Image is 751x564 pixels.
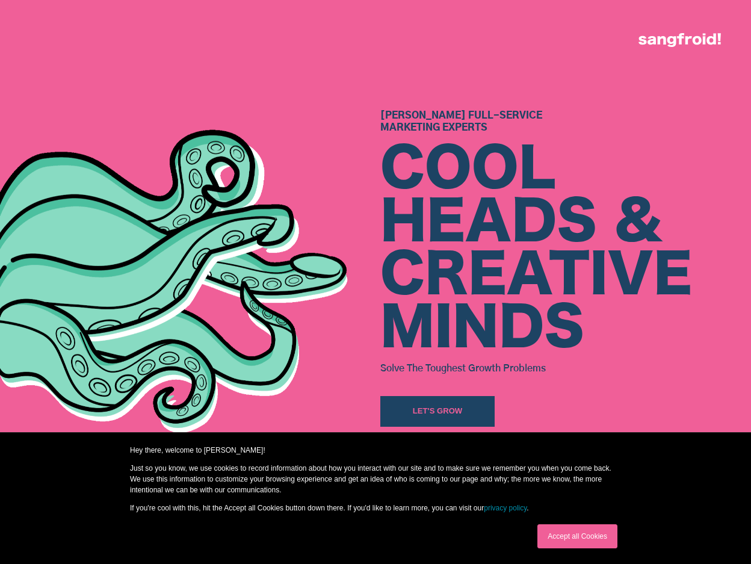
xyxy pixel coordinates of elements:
[380,110,751,135] h1: [PERSON_NAME] Full-Service Marketing Experts
[87,234,123,241] a: privacy policy
[380,396,495,427] a: Let's Grow
[638,33,721,47] img: logo
[413,405,463,417] div: Let's Grow
[380,144,751,356] div: COOL HEADS & CREATIVE MINDS
[380,358,751,376] h3: Solve The Toughest Growth Problems
[484,504,527,512] a: privacy policy
[537,524,617,548] a: Accept all Cookies
[130,445,621,456] p: Hey there, welcome to [PERSON_NAME]!
[130,463,621,495] p: Just so you know, we use cookies to record information about how you interact with our site and t...
[130,503,621,513] p: If you're cool with this, hit the Accept all Cookies button down there. If you'd like to learn mo...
